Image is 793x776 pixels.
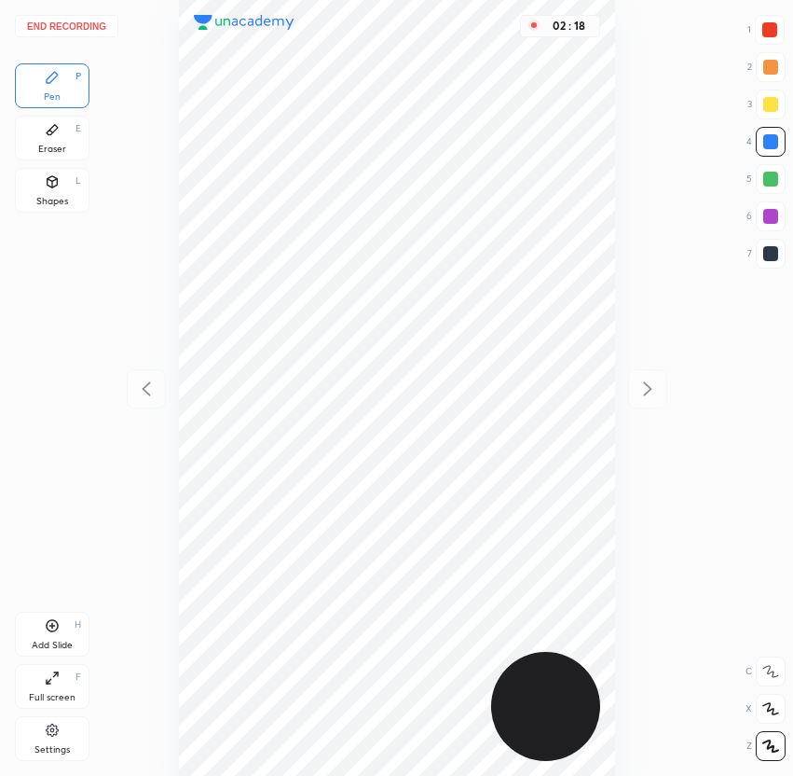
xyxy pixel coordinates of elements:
[194,15,294,30] img: logo.38c385cc.svg
[36,197,68,206] div: Shapes
[747,52,786,82] div: 2
[745,694,786,724] div: X
[747,90,786,119] div: 3
[75,124,81,133] div: E
[746,164,786,194] div: 5
[75,672,81,682] div: F
[547,20,592,33] div: 02 : 18
[29,693,75,702] div: Full screen
[747,15,785,45] div: 1
[746,731,786,761] div: Z
[747,239,786,269] div: 7
[32,641,73,650] div: Add Slide
[75,176,81,186] div: L
[44,92,61,102] div: Pen
[75,72,81,81] div: P
[38,145,66,154] div: Eraser
[746,201,786,231] div: 6
[15,15,118,37] button: End recording
[34,745,70,755] div: Settings
[746,127,786,157] div: 4
[745,657,786,686] div: C
[75,620,81,630] div: H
